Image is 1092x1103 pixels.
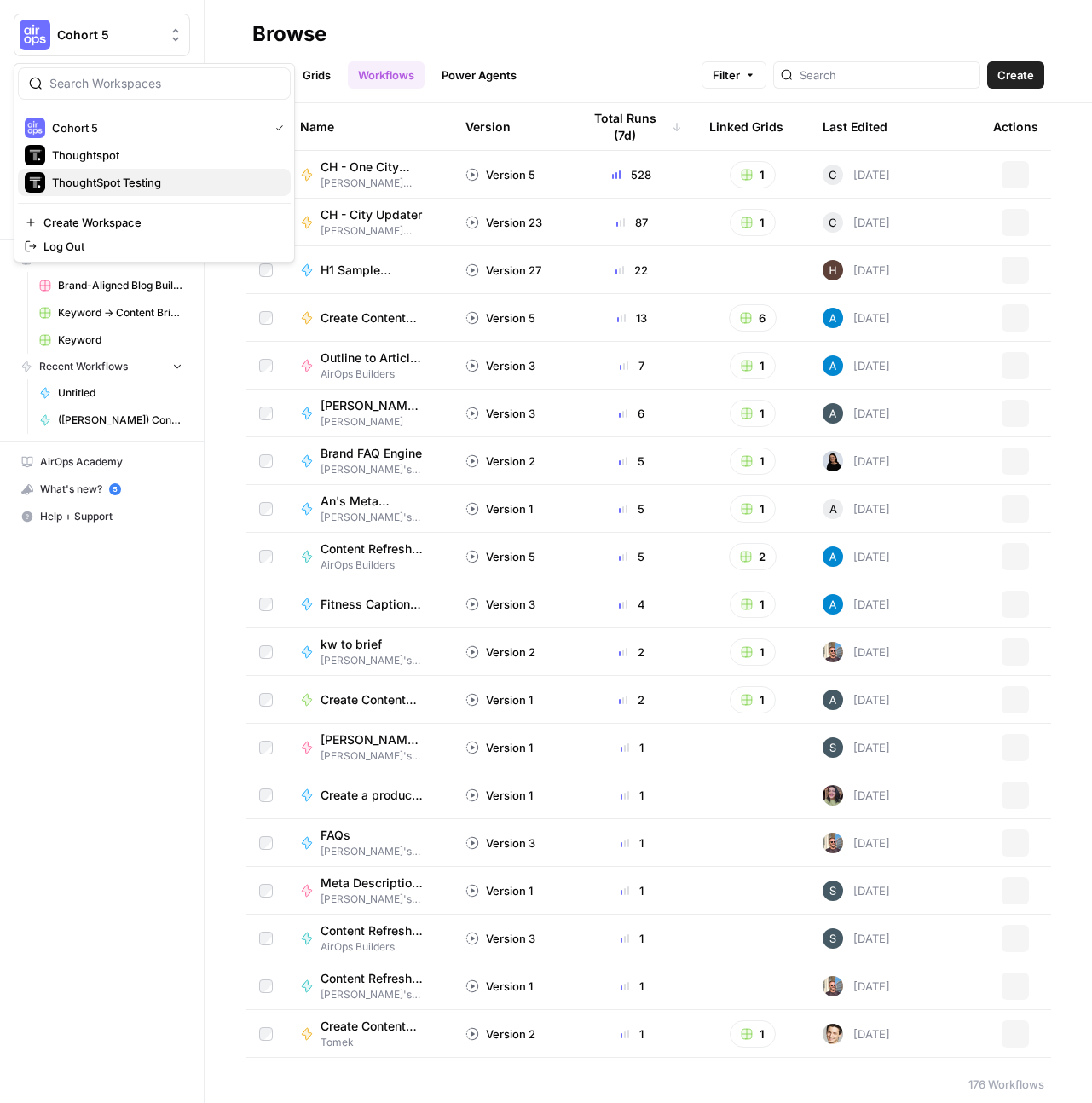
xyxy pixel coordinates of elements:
span: [PERSON_NAME]'s Folder [321,892,438,907]
img: 12lpmarulu2z3pnc3j6nly8e5680 [823,642,843,662]
span: [PERSON_NAME] Hustle [321,397,425,414]
a: CH - One City Update[PERSON_NAME] Working [300,159,438,191]
div: Version 5 [465,309,535,326]
a: Log Out [18,234,291,258]
div: [DATE] [823,785,890,806]
img: l7wc9lttar9mml2em7ssp1le7bvz [823,881,843,901]
span: Create Workspace [43,214,277,231]
div: Browse [252,20,326,48]
span: ThoughtSpot Testing [52,174,277,191]
div: Name [300,103,438,150]
a: Create Content Brief from Keyword (Neighbor - [PERSON_NAME] [300,691,438,708]
div: Version 1 [465,787,533,804]
div: 528 [581,166,682,183]
a: [PERSON_NAME]'s FAQ Engine (Session 4 Homework)[PERSON_NAME]'s Folder [300,731,438,764]
span: Keyword -> Content Brief -> Article ([PERSON_NAME]) [58,305,182,321]
span: Create Content Brief from Keyword (Neighbor - [PERSON_NAME] [321,691,425,708]
span: [PERSON_NAME] Working [321,176,438,191]
span: CH - City Updater [321,206,425,223]
span: AirOps Builders [321,557,438,573]
div: Version 3 [465,405,535,422]
div: Version 1 [465,882,533,899]
span: Create Content Brief from Keyword [321,309,425,326]
span: AirOps Builders [321,939,438,955]
div: 1 [581,1025,682,1042]
a: FAQs[PERSON_NAME]'s playground [300,827,438,859]
span: ([PERSON_NAME]) Content Refresh - Competitive Gap Analysis [58,413,182,428]
div: [DATE] [823,976,890,996]
span: Content Refresh - Competitive Gap Analysis ([PERSON_NAME]'s copy) [321,970,425,987]
div: [DATE] [823,546,890,567]
span: [PERSON_NAME] Working [321,223,438,239]
div: Version 23 [465,214,542,231]
button: 1 [730,1020,776,1048]
span: [PERSON_NAME]'s playground [321,987,438,1002]
div: 1 [581,834,682,852]
div: [DATE] [823,308,890,328]
a: Content Refresh - Competitive Gap Analysis ([PERSON_NAME]'s Version)AirOps Builders [300,922,438,955]
a: Create Workspace [18,211,291,234]
span: Recent Workflows [39,359,128,374]
div: 4 [581,596,682,613]
a: [PERSON_NAME] Hustle[PERSON_NAME] [300,397,438,430]
span: C [829,214,837,231]
a: Power Agents [431,61,527,89]
img: o3cqybgnmipr355j8nz4zpq1mc6x [823,594,843,615]
div: 2 [581,644,682,661]
div: Version [465,103,511,150]
span: FAQs [321,827,425,844]
img: Cohort 5 Logo [20,20,50,50]
div: 1 [581,978,682,995]
span: Content Refresh - Competitive Gap Analysis [321,540,425,557]
div: Version 5 [465,166,535,183]
div: Version 27 [465,262,541,279]
span: [PERSON_NAME]'s Folder [321,748,438,764]
span: Tomek [321,1035,438,1050]
div: Last Edited [823,103,887,150]
a: ([PERSON_NAME]) Content Refresh - Competitive Gap Analysis [32,407,190,434]
div: Version 2 [465,644,535,661]
img: e6jku8bei7w65twbz9tngar3gsjq [823,785,843,806]
span: [PERSON_NAME]'s playground [321,653,438,668]
button: Workspace: Cohort 5 [14,14,190,56]
div: Workspace: Cohort 5 [14,63,295,263]
a: Brand-Aligned Blog Builder ([PERSON_NAME]) [32,272,190,299]
div: [DATE] [823,690,890,710]
span: [PERSON_NAME] [321,414,438,430]
a: Create Content Brief from Keyword [300,309,438,326]
button: Help + Support [14,503,190,530]
span: Create [997,66,1034,84]
a: Workflows [348,61,425,89]
div: What's new? [14,476,189,502]
div: Version 1 [465,739,533,756]
button: 1 [730,352,776,379]
a: Create a product description ([PERSON_NAME]) [300,787,438,804]
button: Create [987,61,1044,89]
span: Help + Support [40,509,182,524]
input: Search [800,66,973,84]
div: Version 1 [465,500,533,517]
button: 2 [729,543,777,570]
span: Log Out [43,238,277,255]
button: 1 [730,591,776,618]
img: o3cqybgnmipr355j8nz4zpq1mc6x [823,355,843,376]
img: 12lpmarulu2z3pnc3j6nly8e5680 [823,833,843,853]
span: AirOps Academy [40,454,182,470]
div: 176 Workflows [968,1076,1044,1093]
a: H1 Sample Analysis - CRG - COMPLETE [300,262,438,279]
span: Brand FAQ Engine [321,445,425,462]
img: 12lpmarulu2z3pnc3j6nly8e5680 [823,976,843,996]
button: 1 [730,400,776,427]
span: Fitness Caption Generator [321,596,425,613]
div: 87 [581,214,682,231]
button: What's new? 5 [14,476,190,503]
div: [DATE] [823,403,890,424]
img: j7temtklz6amjwtjn5shyeuwpeb0 [823,1024,843,1044]
div: 1 [581,739,682,756]
button: 1 [730,448,776,475]
div: Version 3 [465,357,535,374]
span: [PERSON_NAME]'s playground [321,844,438,859]
div: [DATE] [823,642,890,662]
div: [DATE] [823,1024,890,1044]
div: [DATE] [823,165,890,185]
